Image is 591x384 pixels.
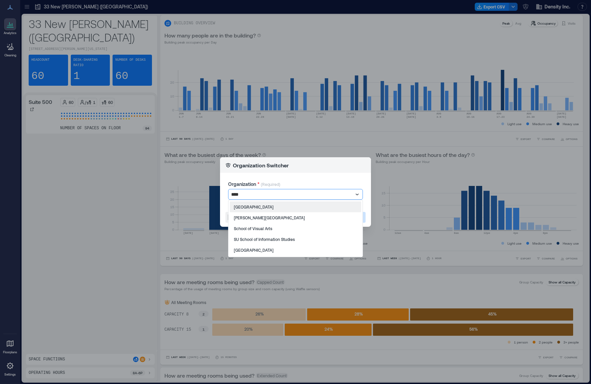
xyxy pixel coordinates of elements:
[234,237,295,242] p: SU School of Information Studies
[225,212,257,223] button: Turn Off
[234,215,305,220] p: [PERSON_NAME][GEOGRAPHIC_DATA]
[233,161,289,169] p: Organization Switcher
[234,204,274,210] p: [GEOGRAPHIC_DATA]
[261,182,280,189] p: (Required)
[234,226,272,231] p: School of Visual Arts
[228,181,259,188] label: Organization
[234,247,274,253] p: [GEOGRAPHIC_DATA]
